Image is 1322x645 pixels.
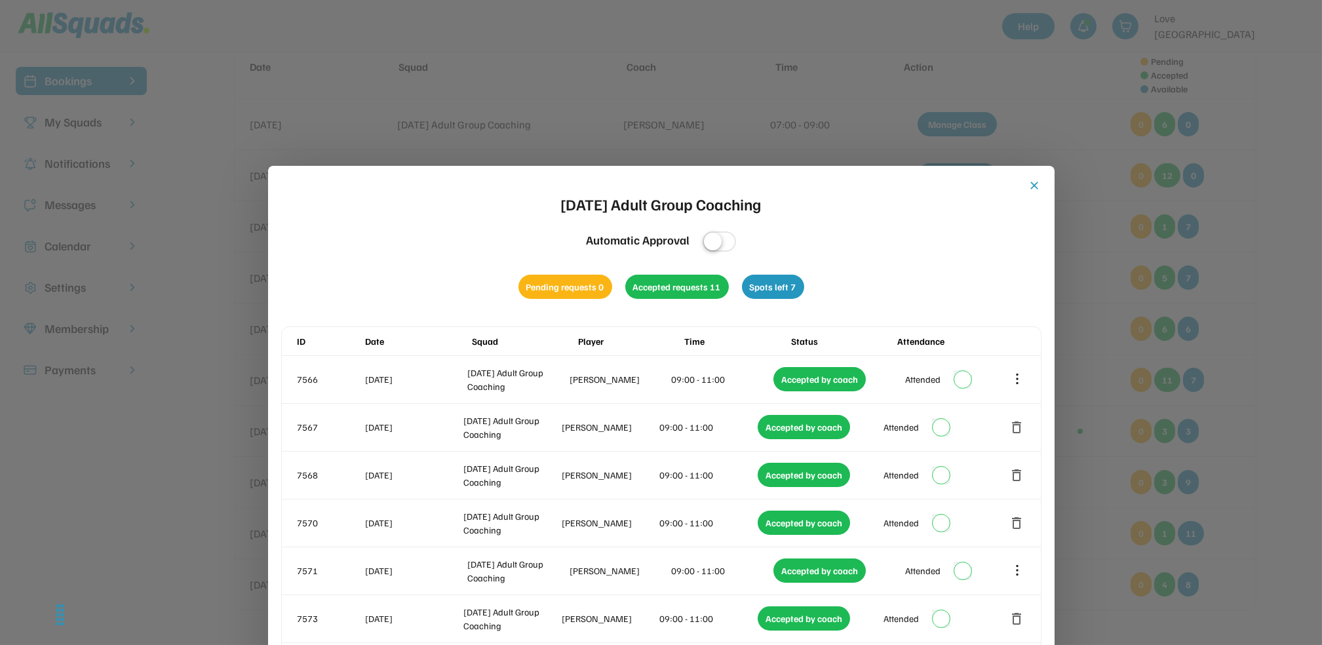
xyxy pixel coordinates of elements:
div: Accepted requests 11 [625,275,729,299]
div: [DATE] Adult Group Coaching [463,414,559,441]
div: 7567 [298,420,363,434]
div: [DATE] Adult Group Coaching [463,509,559,537]
div: [PERSON_NAME] [562,612,657,625]
div: Attended [884,612,919,625]
div: Time [684,334,788,348]
div: [DATE] Adult Group Coaching [467,366,567,393]
div: [PERSON_NAME] [570,564,669,577]
div: Date [366,334,469,348]
div: Accepted by coach [773,558,866,583]
button: delete [1009,467,1025,483]
div: [DATE] [366,468,461,482]
div: 7566 [298,372,363,386]
div: Spots left 7 [742,275,804,299]
div: [DATE] [366,564,465,577]
div: [PERSON_NAME] [562,516,657,530]
button: delete [1009,611,1025,627]
button: close [1028,179,1041,192]
div: [DATE] [366,372,465,386]
div: Attended [884,468,919,482]
div: ID [298,334,363,348]
div: Attended [905,564,941,577]
div: 09:00 - 11:00 [660,516,756,530]
div: Attendance [897,334,1001,348]
div: [DATE] Adult Group Coaching [467,557,567,585]
div: Status [791,334,895,348]
div: [PERSON_NAME] [570,372,669,386]
button: delete [1009,420,1025,435]
div: [PERSON_NAME] [562,468,657,482]
div: Accepted by coach [758,606,850,631]
div: Automatic Approval [586,231,690,249]
div: 09:00 - 11:00 [672,372,771,386]
div: Attended [905,372,941,386]
div: Accepted by coach [758,463,850,487]
div: Attended [884,420,919,434]
div: 09:00 - 11:00 [660,420,756,434]
div: 09:00 - 11:00 [660,468,756,482]
button: delete [1009,515,1025,531]
div: [DATE] Adult Group Coaching [463,461,559,489]
div: [DATE] [366,516,461,530]
div: [DATE] Adult Group Coaching [561,192,762,216]
div: [DATE] [366,612,461,625]
div: 7573 [298,612,363,625]
div: Player [578,334,682,348]
div: Accepted by coach [758,511,850,535]
div: 7570 [298,516,363,530]
div: 7571 [298,564,363,577]
div: 09:00 - 11:00 [672,564,771,577]
div: Attended [884,516,919,530]
div: [PERSON_NAME] [562,420,657,434]
div: Accepted by coach [773,367,866,391]
div: Pending requests 0 [518,275,612,299]
div: [DATE] [366,420,461,434]
div: Accepted by coach [758,415,850,439]
div: [DATE] Adult Group Coaching [463,605,559,633]
div: 09:00 - 11:00 [660,612,756,625]
div: Squad [472,334,575,348]
div: 7568 [298,468,363,482]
